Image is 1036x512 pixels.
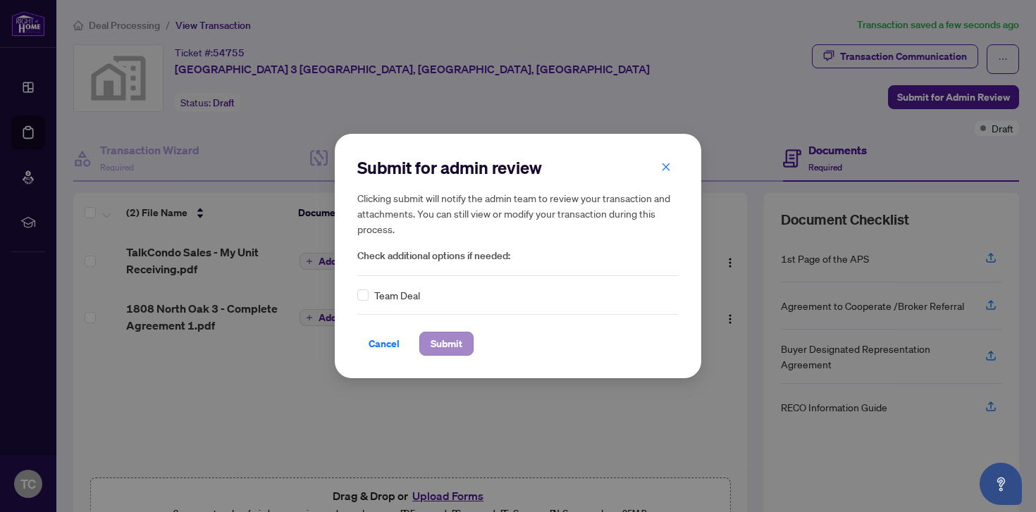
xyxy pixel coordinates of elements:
[369,332,400,355] span: Cancel
[357,332,411,356] button: Cancel
[357,156,679,179] h2: Submit for admin review
[419,332,474,356] button: Submit
[431,332,462,355] span: Submit
[357,248,679,264] span: Check additional options if needed:
[374,287,420,303] span: Team Deal
[980,463,1022,505] button: Open asap
[357,190,679,237] h5: Clicking submit will notify the admin team to review your transaction and attachments. You can st...
[661,162,671,172] span: close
